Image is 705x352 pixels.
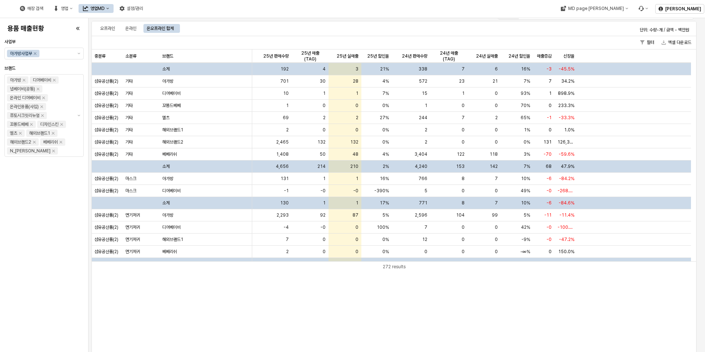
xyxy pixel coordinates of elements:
span: 1 [356,200,358,206]
span: 8 [462,200,465,206]
main: App Frame [88,18,705,352]
span: -45.5% [559,66,574,72]
span: -11.6% [559,261,574,267]
div: 꼬똥드베베 [10,121,28,128]
span: 섬유공산품(2) [94,188,118,194]
span: 766 [419,176,427,182]
p: [PERSON_NAME] [665,6,701,12]
span: 87 [352,212,358,218]
span: 99 [492,212,498,218]
div: 냅베이비(공통) [10,85,35,93]
span: 섬유공산품(2) [94,127,118,133]
span: 24년 판매수량 [402,53,427,59]
span: 섬유공산품(2) [94,151,118,157]
span: 2 [425,127,427,133]
div: 272 results [383,263,406,270]
span: 0 [495,127,498,133]
span: -0 [320,188,326,194]
span: -3 [546,66,552,72]
div: Remove 디어베이비 [53,79,56,82]
span: 면기저귀 [125,212,140,218]
span: 0 [495,90,498,96]
span: 25년 실매출 [337,53,358,59]
span: -9% [521,237,530,242]
span: 68 [546,163,552,169]
span: 24년 할인율 [508,53,530,59]
span: 4% [382,261,389,267]
span: -11 [544,212,552,218]
span: 7% [382,90,389,96]
span: 5% [524,261,530,267]
span: 아가방 [162,212,173,218]
span: 마스크 [125,176,136,182]
div: 아가방 [10,76,21,84]
div: Remove 디자인스킨 [60,123,63,126]
button: 제안 사항 표시 [74,75,83,156]
span: 0 [495,139,498,145]
span: 131 [543,139,552,145]
div: 영업MD [79,4,114,13]
span: 126,395.2% [558,139,574,145]
span: 10% [521,200,530,206]
span: 27% [380,115,389,121]
span: 28 [353,78,358,84]
span: 5 [424,188,427,194]
span: 0 [495,103,498,108]
span: -390% [374,188,389,194]
span: -0 [320,224,326,230]
span: 섬유공산품(2) [94,78,118,84]
div: 아가방사업부 [10,50,32,57]
div: 설정/관리 [127,6,143,11]
span: 3% [524,151,530,157]
span: 0 [495,237,498,242]
span: 2 [323,115,326,121]
span: 25년 매출 (TAG) [295,50,326,62]
span: 5% [524,212,530,218]
div: Remove 퓨토시크릿리뉴얼 [41,114,44,117]
span: 210 [350,163,358,169]
span: 0 [495,249,498,255]
div: N_[PERSON_NAME] [10,147,51,155]
span: 7 [424,224,427,230]
div: 온라인 디어베이비 [10,94,41,101]
span: 5% [382,212,389,218]
span: 0 [323,249,326,255]
p: 단위: 수량-개 / 금액 - 백만원 [546,27,689,33]
span: 0 [323,127,326,133]
div: 베베리쉬 [43,138,58,146]
span: 104 [456,212,465,218]
span: 기타 [125,90,133,96]
span: 47.9% [561,163,574,169]
span: 7 [462,115,465,121]
span: 771 [419,200,427,206]
button: 엑셀 다운로드 [659,38,694,47]
span: 기타 [125,127,133,133]
span: 1 [462,90,465,96]
span: 디어베이비 [162,90,181,96]
span: 701 [280,78,289,84]
div: 매장 검색 [15,4,48,13]
div: 영업 [61,6,68,11]
span: 233.3% [558,103,574,108]
span: 섬유공산품(2) [94,103,118,108]
div: Remove 엘츠 [19,132,22,135]
span: 0 [323,237,326,242]
span: 소계 [162,66,170,72]
span: 소계 [162,200,170,206]
button: 설정/관리 [115,4,147,13]
span: 42% [521,224,530,230]
span: 2,293 [277,212,289,218]
span: 0% [382,127,389,133]
span: 0 [355,237,358,242]
div: 해외브랜드2 [10,138,31,146]
span: 디어베이비 [162,188,181,194]
span: 2,615 [415,261,427,267]
span: 섬유공산품(2) [94,249,118,255]
span: 1 [356,90,358,96]
span: -0 [546,224,552,230]
span: 6 [495,66,498,72]
span: 8 [462,176,465,182]
span: 0 [549,249,552,255]
span: 7 [462,66,465,72]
